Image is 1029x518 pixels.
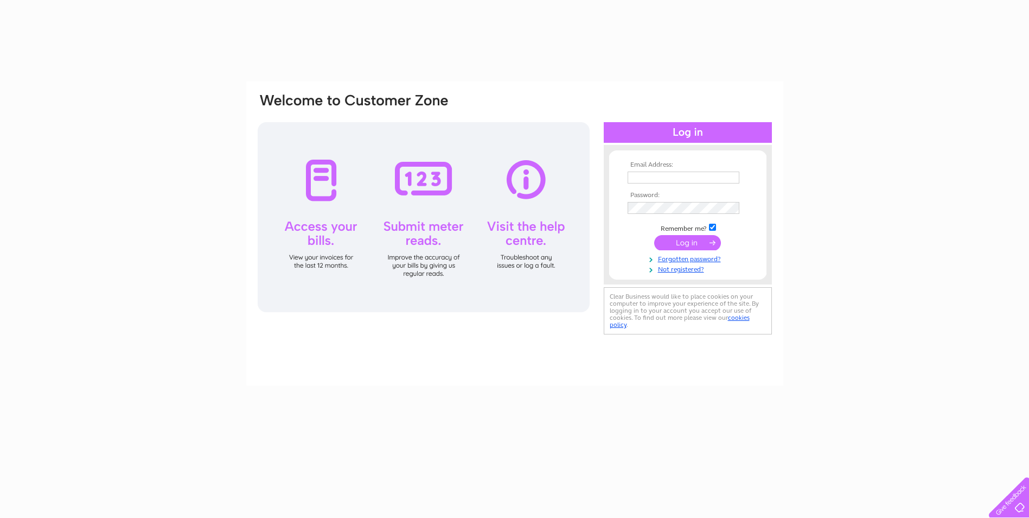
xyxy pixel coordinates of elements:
[604,287,772,334] div: Clear Business would like to place cookies on your computer to improve your experience of the sit...
[628,263,751,274] a: Not registered?
[628,253,751,263] a: Forgotten password?
[625,192,751,199] th: Password:
[625,161,751,169] th: Email Address:
[654,235,721,250] input: Submit
[610,314,750,329] a: cookies policy
[625,222,751,233] td: Remember me?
